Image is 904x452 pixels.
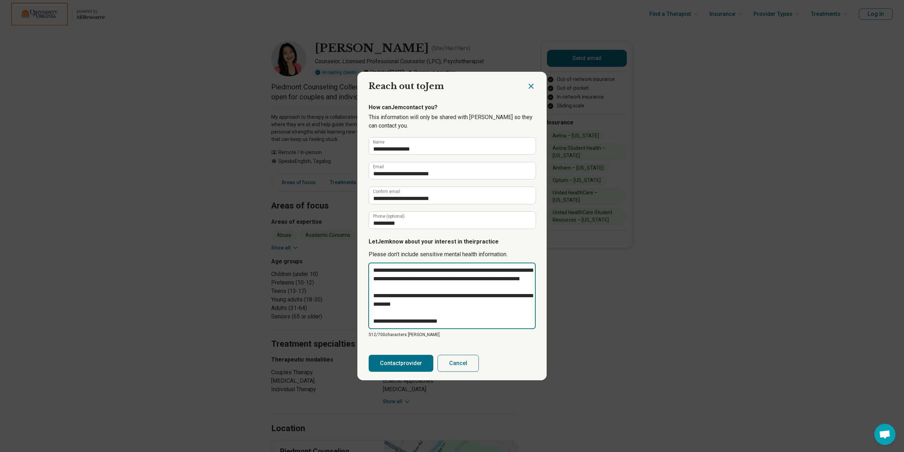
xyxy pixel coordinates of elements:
[373,189,400,194] label: Confirm email
[373,165,384,169] label: Email
[373,140,385,144] label: Name
[373,214,405,218] label: Phone (optional)
[369,250,535,259] p: Please don’t include sensitive mental health information.
[527,82,535,90] button: Close dialog
[438,355,479,372] button: Cancel
[369,103,535,112] p: How can Jem contact you?
[369,113,535,130] p: This information will only be shared with [PERSON_NAME] so they can contact you.
[369,331,535,338] p: 512/ 700 characters [PERSON_NAME]
[369,355,433,372] button: Contactprovider
[369,81,444,91] span: Reach out to Jem
[369,237,535,246] p: Let Jem know about your interest in their practice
